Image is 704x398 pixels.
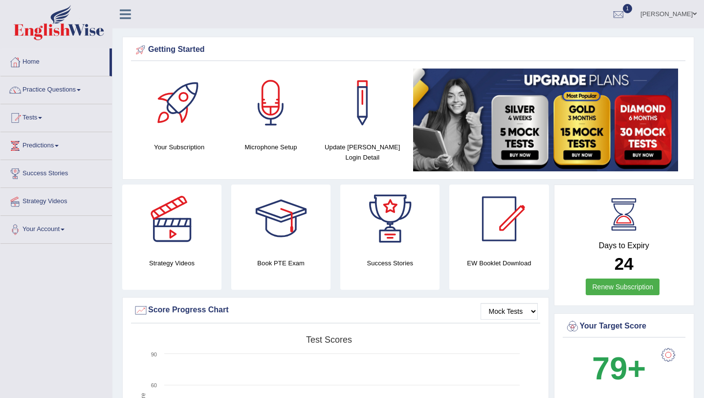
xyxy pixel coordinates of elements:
[151,351,157,357] text: 90
[133,43,683,57] div: Getting Started
[615,254,634,273] b: 24
[592,351,646,386] b: 79+
[565,241,683,250] h4: Days to Expiry
[0,76,112,101] a: Practice Questions
[151,382,157,388] text: 60
[0,160,112,185] a: Success Stories
[0,104,112,129] a: Tests
[623,4,633,13] span: 1
[231,258,330,268] h4: Book PTE Exam
[230,142,311,152] h4: Microphone Setup
[586,279,660,295] a: Renew Subscription
[322,142,403,163] h4: Update [PERSON_NAME] Login Detail
[449,258,549,268] h4: EW Booklet Download
[0,216,112,240] a: Your Account
[306,335,352,345] tspan: Test scores
[122,258,221,268] h4: Strategy Videos
[0,48,110,73] a: Home
[0,188,112,212] a: Strategy Videos
[133,303,538,318] div: Score Progress Chart
[565,319,683,334] div: Your Target Score
[340,258,440,268] h4: Success Stories
[138,142,220,152] h4: Your Subscription
[0,132,112,157] a: Predictions
[413,69,678,171] img: small5.jpg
